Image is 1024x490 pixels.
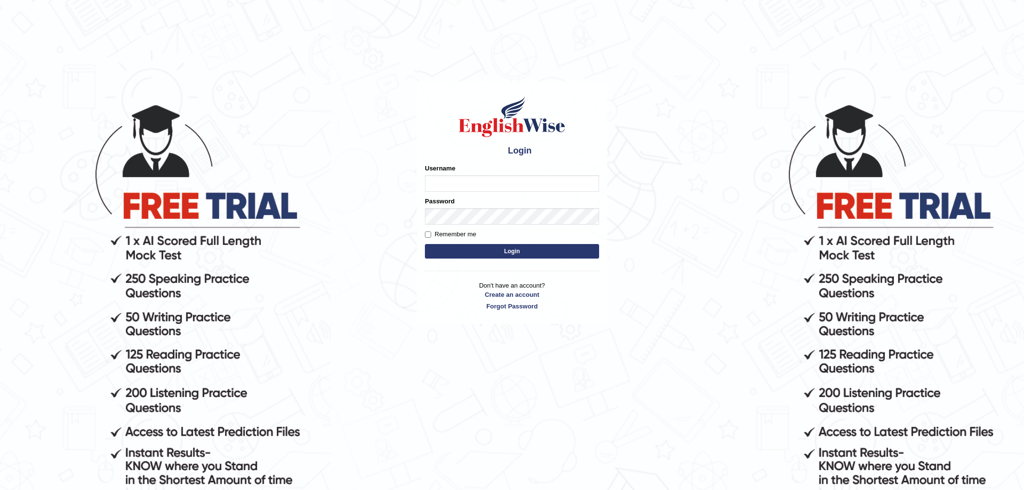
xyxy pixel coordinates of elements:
a: Create an account [425,290,599,299]
a: Forgot Password [425,302,599,311]
img: Logo of English Wise sign in for intelligent practice with AI [457,95,567,138]
label: Remember me [425,230,476,239]
label: Password [425,197,454,206]
p: Don't have an account? [425,281,599,311]
h4: Login [425,143,599,159]
label: Username [425,164,455,173]
input: Remember me [425,231,431,238]
button: Login [425,244,599,259]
